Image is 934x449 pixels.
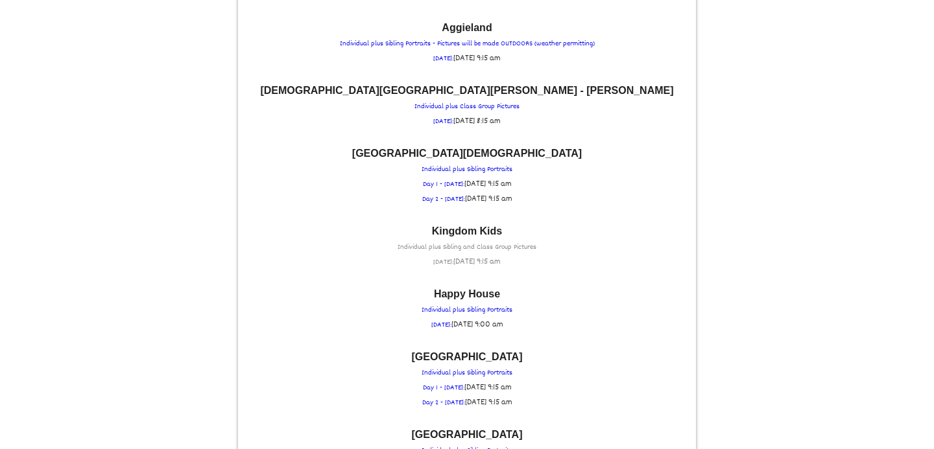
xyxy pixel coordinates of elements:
[352,148,582,159] font: [GEOGRAPHIC_DATA][DEMOGRAPHIC_DATA]
[245,289,689,332] a: Happy House Individual plus Sibling Portraits[DATE]:[DATE] 9:00 am
[432,225,502,236] font: Kingdom Kids
[245,226,689,270] a: Kingdom Kids Individual plus Sibling and Class Group Pictures[DATE]:[DATE] 9:15 am
[245,352,689,410] p: Individual plus Sibling Portraits Day 1 - [DATE]: Day 2 - [DATE]:
[464,178,512,190] span: [DATE] 9:15 am
[245,148,689,207] a: [GEOGRAPHIC_DATA][DEMOGRAPHIC_DATA] Individual plus Sibling PortraitsDay 1 - [DATE]:[DATE] 9:15 a...
[245,226,689,270] p: Individual plus Sibling and Class Group Pictures [DATE]:
[245,23,689,66] a: Aggieland Individual plus Sibling Portraits - Pictures will be made OUTDOORS (weather permitting)...
[465,192,512,205] span: [DATE] 9:15 am
[451,318,503,331] span: [DATE] 9:00 am
[453,255,501,268] span: [DATE] 9:15 am
[245,86,689,129] p: Individual plus Class Group Pictures [DATE]:
[245,289,689,332] p: Individual plus Sibling Portraits [DATE]:
[453,115,501,128] span: [DATE] 8:15 am
[245,352,689,410] a: [GEOGRAPHIC_DATA] Individual plus Sibling PortraitsDay 1 - [DATE]:[DATE] 9:15 amDay 2 - [DATE]:[D...
[453,52,501,65] span: [DATE] 9:15 am
[442,22,492,33] font: Aggieland
[245,148,689,207] p: Individual plus Sibling Portraits Day 1 - [DATE]: Day 2 - [DATE]:
[464,381,512,394] span: [DATE] 9:15 am
[245,86,689,129] a: [DEMOGRAPHIC_DATA][GEOGRAPHIC_DATA][PERSON_NAME] - [PERSON_NAME] Individual plus Class Group Pict...
[412,351,523,362] font: [GEOGRAPHIC_DATA]
[245,23,689,66] p: Individual plus Sibling Portraits - Pictures will be made OUTDOORS (weather permitting) [DATE]:
[260,85,673,96] font: [DEMOGRAPHIC_DATA][GEOGRAPHIC_DATA][PERSON_NAME] - [PERSON_NAME]
[434,288,500,299] font: Happy House
[412,429,523,440] font: [GEOGRAPHIC_DATA]
[465,396,512,409] span: [DATE] 9:15 am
